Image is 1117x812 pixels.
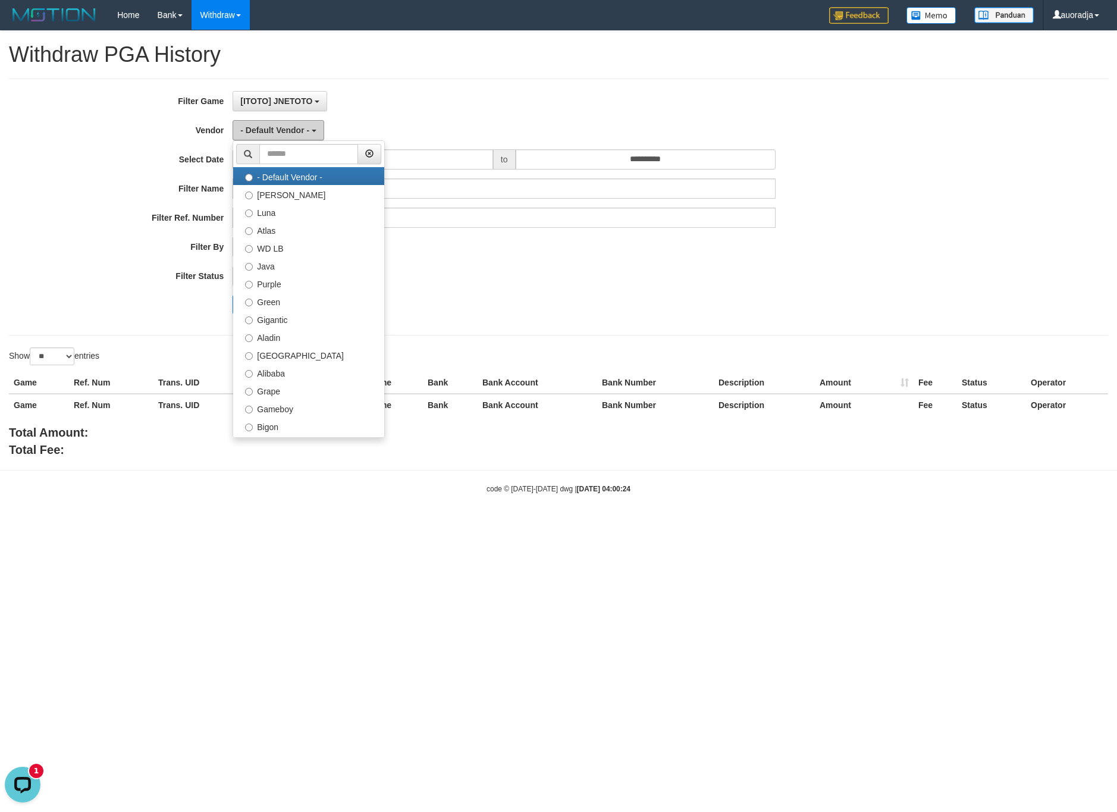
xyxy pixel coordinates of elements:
[233,167,384,185] label: - Default Vendor -
[423,372,478,394] th: Bank
[9,347,99,365] label: Show entries
[245,424,253,431] input: Bigon
[233,363,384,381] label: Alibaba
[153,372,246,394] th: Trans. UID
[914,372,957,394] th: Fee
[9,394,69,416] th: Game
[9,372,69,394] th: Game
[153,394,246,416] th: Trans. UID
[1026,394,1108,416] th: Operator
[30,347,74,365] select: Showentries
[245,370,253,378] input: Alibaba
[245,245,253,253] input: WD LB
[233,203,384,221] label: Luna
[1026,372,1108,394] th: Operator
[245,352,253,360] input: [GEOGRAPHIC_DATA]
[233,256,384,274] label: Java
[245,263,253,271] input: Java
[233,399,384,417] label: Gameboy
[577,485,630,493] strong: [DATE] 04:00:24
[233,91,327,111] button: [ITOTO] JNETOTO
[245,299,253,306] input: Green
[233,346,384,363] label: [GEOGRAPHIC_DATA]
[9,426,88,439] b: Total Amount:
[478,394,597,416] th: Bank Account
[233,185,384,203] label: [PERSON_NAME]
[829,7,889,24] img: Feedback.jpg
[245,316,253,324] input: Gigantic
[478,372,597,394] th: Bank Account
[245,281,253,289] input: Purple
[597,394,714,416] th: Bank Number
[815,372,914,394] th: Amount
[245,174,253,181] input: - Default Vendor -
[233,381,384,399] label: Grape
[364,372,423,394] th: Name
[233,120,324,140] button: - Default Vendor -
[233,274,384,292] label: Purple
[815,394,914,416] th: Amount
[233,292,384,310] label: Green
[487,485,630,493] small: code © [DATE]-[DATE] dwg |
[5,5,40,40] button: Open LiveChat chat widget
[597,372,714,394] th: Bank Number
[233,310,384,328] label: Gigantic
[957,372,1026,394] th: Status
[9,43,1108,67] h1: Withdraw PGA History
[245,209,253,217] input: Luna
[974,7,1034,23] img: panduan.png
[29,2,43,16] div: new message indicator
[245,406,253,413] input: Gameboy
[233,435,384,453] label: Allstar
[714,372,815,394] th: Description
[245,334,253,342] input: Aladin
[906,7,956,24] img: Button%20Memo.svg
[240,96,312,106] span: [ITOTO] JNETOTO
[364,394,423,416] th: Name
[423,394,478,416] th: Bank
[233,221,384,239] label: Atlas
[240,126,309,135] span: - Default Vendor -
[69,372,153,394] th: Ref. Num
[714,394,815,416] th: Description
[245,388,253,396] input: Grape
[233,328,384,346] label: Aladin
[957,394,1026,416] th: Status
[9,443,64,456] b: Total Fee:
[233,417,384,435] label: Bigon
[914,394,957,416] th: Fee
[69,394,153,416] th: Ref. Num
[245,227,253,235] input: Atlas
[245,192,253,199] input: [PERSON_NAME]
[233,239,384,256] label: WD LB
[9,6,99,24] img: MOTION_logo.png
[493,149,516,170] span: to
